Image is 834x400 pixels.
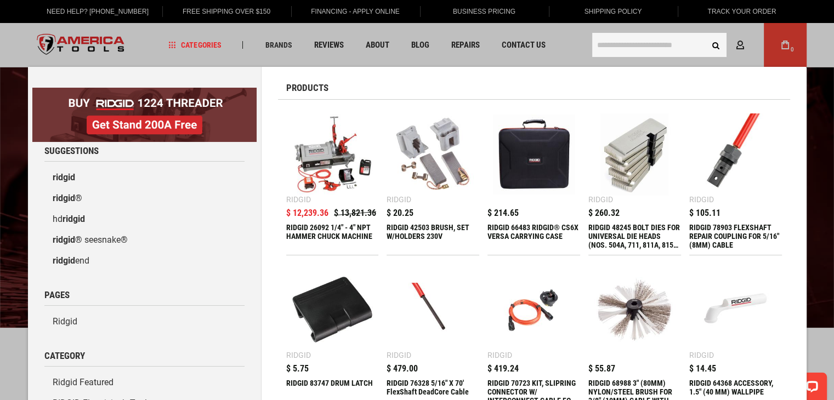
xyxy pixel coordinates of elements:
span: $ 13,821.36 [334,209,376,218]
b: ridgid [53,172,75,182]
span: $ 260.32 [588,209,620,218]
span: $ 105.11 [689,209,720,218]
a: Ridgid Featured [44,372,245,393]
button: Search [706,35,727,55]
div: RIDGID 78903 FLEXSHAFT REPAIR COUPLING FOR 5/16 [689,223,782,249]
span: $ 12,239.36 [286,209,328,218]
span: Suggestions [44,146,99,156]
img: RIDGID 48245 BOLT DIES FOR UNIVERSAL DIE HEADS (NOS. 504A, 711, 811A, 815A, 816, 817 AND 911 DIE ... [594,113,676,195]
a: RIDGID 48245 BOLT DIES FOR UNIVERSAL DIE HEADS (NOS. 504A, 711, 811A, 815A, 816, 817 AND 911 DIE ... [588,108,681,255]
b: ridgid [53,193,75,203]
img: RIDGID 70723 KIT, SLIPRING CONNECTOR W/ INTERCONNECT CABLE FOR SEESNAKE MONITOR [493,269,575,351]
div: Ridgid [286,351,311,359]
div: Ridgid [689,196,714,203]
span: $ 214.65 [487,209,519,218]
img: RIDGID 68988 3 [594,269,676,351]
div: Ridgid [588,196,613,203]
div: RIDGID 42503 BRUSH, SET W/HOLDERS 230V [387,223,479,249]
img: RIDGID 78903 FLEXSHAFT REPAIR COUPLING FOR 5/16 [695,113,776,195]
a: Brands [260,38,297,53]
p: We're away right now. Please check back later! [15,16,124,25]
div: Ridgid [387,351,411,359]
a: RIDGID 42503 BRUSH, SET W/HOLDERS 230V Ridgid $ 20.25 RIDGID 42503 BRUSH, SET W/HOLDERS 230V [387,108,479,255]
span: Categories [168,41,221,49]
img: RIDGID 42503 BRUSH, SET W/HOLDERS 230V [392,113,474,195]
div: RIDGID 48245 BOLT DIES FOR UNIVERSAL DIE HEADS (NOS. 504A, 711, 811A, 815A, 816, 817 AND 911 DIE ... [588,223,681,249]
span: $ 14.45 [689,364,716,373]
span: Brands [265,41,292,49]
div: Ridgid [689,351,714,359]
b: ridgid [53,255,75,266]
a: RIDGID 78903 FLEXSHAFT REPAIR COUPLING FOR 5/16 Ridgid $ 105.11 RIDGID 78903 FLEXSHAFT REPAIR COU... [689,108,782,255]
div: Ridgid [286,196,311,203]
img: RIDGID 26092 1/4 [292,113,373,195]
div: RIDGID 66483 RIDGID® CS6X VERSA CARRYING CASE [487,223,580,249]
b: ridgid [53,235,75,245]
a: ridgid® seesnake® [44,230,245,250]
button: Open LiveChat chat widget [126,14,139,27]
span: $ 20.25 [387,209,413,218]
span: $ 479.00 [387,364,418,373]
img: BOGO: Buy RIDGID® 1224 Threader, Get Stand 200A Free! [32,88,257,142]
span: $ 55.87 [588,364,615,373]
div: Ridgid [487,351,512,359]
a: Categories [163,38,226,53]
div: RIDGID 26092 1/4 [286,223,379,249]
img: RIDGID 76328 5/16 [392,269,474,351]
a: Ridgid [44,311,245,332]
div: Ridgid [387,196,411,203]
a: ridgid [44,167,245,188]
span: $ 419.24 [487,364,519,373]
span: Pages [44,290,70,300]
b: ridgid [63,214,85,224]
a: RIDGID 66483 RIDGID® CS6X VERSA CARRYING CASE $ 214.65 RIDGID 66483 RIDGID® CS6X VERSA CARRYING CASE [487,108,580,255]
img: RIDGID 83747 DRUM LATCH [292,269,373,351]
span: Products [286,83,328,93]
span: $ 5.75 [286,364,309,373]
span: Category [44,351,85,361]
a: ridgid® [44,188,245,209]
img: RIDGID 64368 ACCESSORY, 1.5 [695,269,776,351]
a: RIDGID 26092 1/4 Ridgid $ 13,821.36 $ 12,239.36 RIDGID 26092 1/4" - 4" NPT HAMMER CHUCK MACHINE [286,108,379,255]
a: BOGO: Buy RIDGID® 1224 Threader, Get Stand 200A Free! [32,88,257,96]
img: RIDGID 66483 RIDGID® CS6X VERSA CARRYING CASE [493,113,575,195]
a: hdridgid [44,209,245,230]
a: ridgidend [44,250,245,271]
